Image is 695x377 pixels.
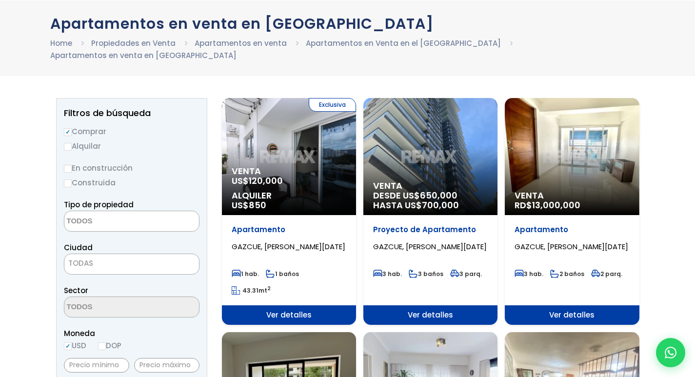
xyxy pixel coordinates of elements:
[64,125,199,138] label: Comprar
[64,285,88,296] span: Sector
[515,225,629,235] p: Apartamento
[64,297,159,318] textarea: Search
[64,339,86,352] label: USD
[98,339,121,352] label: DOP
[64,108,199,118] h2: Filtros de búsqueda
[515,199,580,211] span: RD$
[373,270,402,278] span: 3 hab.
[232,199,266,211] span: US$
[309,98,356,112] span: Exclusiva
[64,257,199,270] span: TODAS
[50,49,237,61] li: Apartamentos en venta en [GEOGRAPHIC_DATA]
[373,241,487,252] span: GAZCUE, [PERSON_NAME][DATE]
[64,177,199,189] label: Construida
[373,225,488,235] p: Proyecto de Apartamento
[532,199,580,211] span: 13,000,000
[222,98,356,325] a: Exclusiva Venta US$120,000 Alquiler US$850 Apartamento GAZCUE, [PERSON_NAME][DATE] 1 hab. 1 baños...
[222,305,356,325] span: Ver detalles
[50,38,72,48] a: Home
[195,38,287,48] a: Apartamentos en venta
[64,128,72,136] input: Comprar
[515,191,629,200] span: Venta
[266,270,299,278] span: 1 baños
[505,98,639,325] a: Venta RD$13,000,000 Apartamento GAZCUE, [PERSON_NAME][DATE] 3 hab. 2 baños 2 parq. Ver detalles
[64,358,129,373] input: Precio mínimo
[50,15,645,32] h1: Apartamentos en venta en [GEOGRAPHIC_DATA]
[134,358,199,373] input: Precio máximo
[450,270,482,278] span: 3 parq.
[68,258,93,268] span: TODAS
[64,211,159,232] textarea: Search
[64,254,199,275] span: TODAS
[64,327,199,339] span: Moneda
[306,38,501,48] a: Apartamentos en Venta en el [GEOGRAPHIC_DATA]
[232,241,345,252] span: GAZCUE, [PERSON_NAME][DATE]
[363,305,497,325] span: Ver detalles
[363,98,497,325] a: Venta DESDE US$650,000 HASTA US$700,000 Proyecto de Apartamento GAZCUE, [PERSON_NAME][DATE] 3 hab...
[505,305,639,325] span: Ver detalles
[232,225,346,235] p: Apartamento
[64,140,199,152] label: Alquilar
[249,199,266,211] span: 850
[373,191,488,210] span: DESDE US$
[591,270,622,278] span: 2 parq.
[232,286,271,295] span: mt
[64,165,72,173] input: En construcción
[98,342,106,350] input: DOP
[232,166,346,176] span: Venta
[64,342,72,350] input: USD
[420,189,457,201] span: 650,000
[64,162,199,174] label: En construcción
[267,285,271,292] sup: 2
[373,181,488,191] span: Venta
[373,200,488,210] span: HASTA US$
[64,143,72,151] input: Alquilar
[232,270,259,278] span: 1 hab.
[91,38,176,48] a: Propiedades en Venta
[409,270,443,278] span: 3 baños
[550,270,584,278] span: 2 baños
[232,191,346,200] span: Alquiler
[249,175,283,187] span: 120,000
[64,179,72,187] input: Construida
[242,286,258,295] span: 43.31
[515,241,628,252] span: GAZCUE, [PERSON_NAME][DATE]
[232,175,283,187] span: US$
[64,242,93,253] span: Ciudad
[64,199,134,210] span: Tipo de propiedad
[422,199,459,211] span: 700,000
[515,270,543,278] span: 3 hab.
